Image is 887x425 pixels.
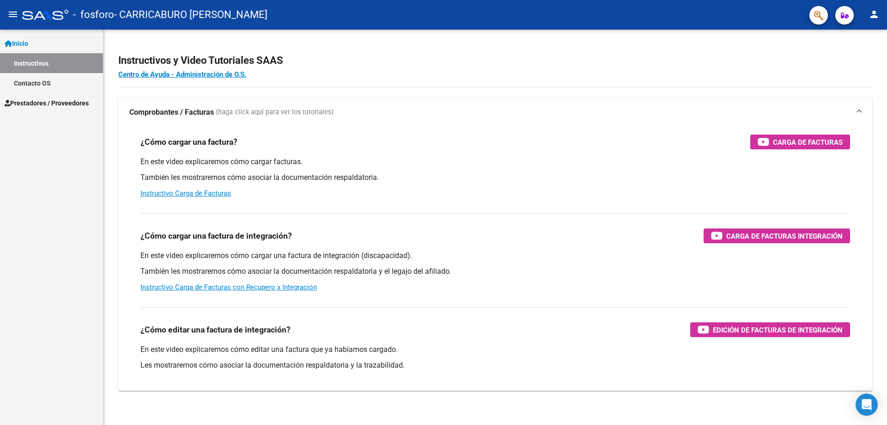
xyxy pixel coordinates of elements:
h2: Instructivos y Video Tutoriales SAAS [118,52,872,69]
h3: ¿Cómo cargar una factura? [140,136,237,148]
span: Carga de Facturas [773,136,843,148]
mat-expansion-panel-header: Comprobantes / Facturas (haga click aquí para ver los tutoriales) [118,98,872,127]
p: En este video explicaremos cómo editar una factura que ya habíamos cargado. [140,345,850,355]
button: Edición de Facturas de integración [690,322,850,337]
a: Instructivo Carga de Facturas [140,189,231,197]
strong: Comprobantes / Facturas [129,107,214,117]
mat-icon: menu [7,9,18,20]
span: Edición de Facturas de integración [713,324,843,336]
p: También les mostraremos cómo asociar la documentación respaldatoria. [140,172,850,183]
div: Open Intercom Messenger [856,394,878,416]
p: Les mostraremos cómo asociar la documentación respaldatoria y la trazabilidad. [140,360,850,370]
span: Prestadores / Proveedores [5,98,89,108]
p: En este video explicaremos cómo cargar facturas. [140,157,850,167]
div: Comprobantes / Facturas (haga click aquí para ver los tutoriales) [118,127,872,391]
span: Carga de Facturas Integración [726,230,843,242]
span: (haga click aquí para ver los tutoriales) [216,107,334,117]
span: - CARRICABURO [PERSON_NAME] [114,5,267,25]
span: - fosforo [73,5,114,25]
button: Carga de Facturas [750,135,850,149]
h3: ¿Cómo editar una factura de integración? [140,323,291,336]
h3: ¿Cómo cargar una factura de integración? [140,229,292,242]
p: En este video explicaremos cómo cargar una factura de integración (discapacidad). [140,251,850,261]
a: Centro de Ayuda - Administración de O.S. [118,70,246,79]
mat-icon: person [869,9,880,20]
button: Carga de Facturas Integración [704,228,850,243]
a: Instructivo Carga de Facturas con Recupero x Integración [140,283,317,291]
p: También les mostraremos cómo asociar la documentación respaldatoria y el legajo del afiliado. [140,266,850,277]
span: Inicio [5,38,28,49]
